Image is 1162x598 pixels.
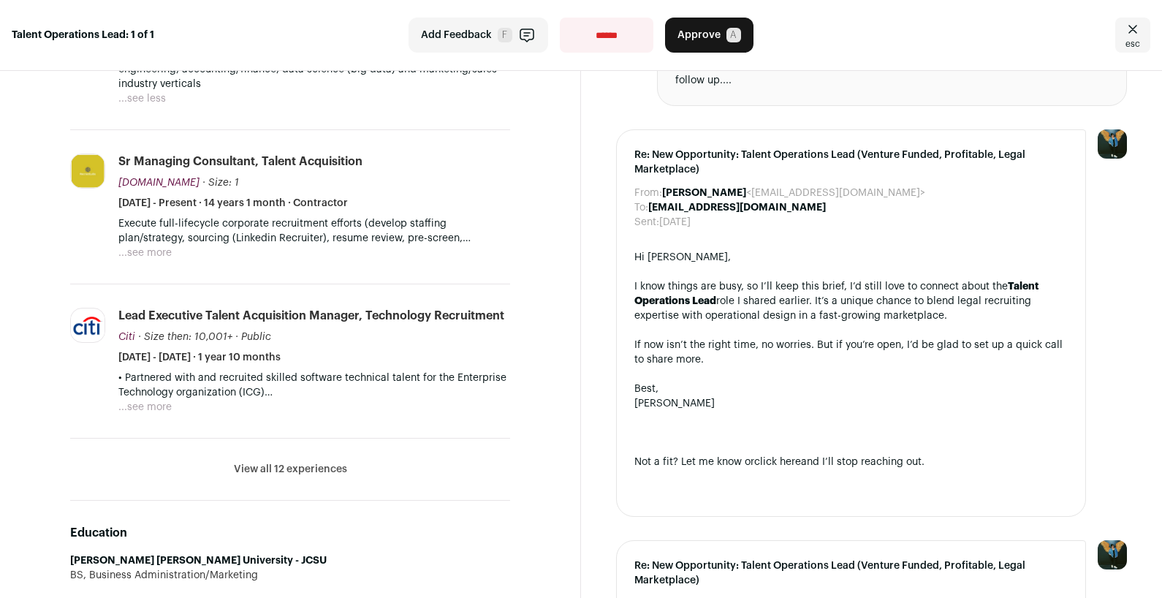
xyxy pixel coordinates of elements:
[71,154,105,188] img: 7ecd235e89c3147bbd7a786a8399a6abafad578670c6536e15d0bf8dd2db883d.jpg
[634,250,1068,265] div: Hi [PERSON_NAME],
[409,18,548,53] button: Add Feedback F
[118,178,200,188] span: [DOMAIN_NAME]
[202,178,239,188] span: · Size: 1
[677,28,721,42] span: Approve
[70,524,510,542] h2: Education
[634,279,1068,323] div: I know things are busy, so I’ll keep this brief, I’d still love to connect about the role I share...
[634,148,1068,177] span: Re: New Opportunity: Talent Operations Lead (Venture Funded, Profitable, Legal Marketplace)
[1098,129,1127,159] img: 12031951-medium_jpg
[634,338,1068,367] div: If now isn’t the right time, no worries. But if you’re open, I’d be glad to set up a quick call t...
[421,28,492,42] span: Add Feedback
[1115,18,1150,53] a: Close
[118,154,362,170] div: Sr Managing Consultant, Talent Acquisition
[118,400,172,415] button: ...see more
[665,18,753,53] button: Approve A
[118,332,135,342] span: Citi
[634,559,1068,588] span: Re: New Opportunity: Talent Operations Lead (Venture Funded, Profitable, Legal Marketplace)
[634,455,1068,469] div: Not a fit? Let me know or and I’ll stop reaching out.
[662,188,746,198] b: [PERSON_NAME]
[662,186,925,200] dd: <[EMAIL_ADDRESS][DOMAIN_NAME]>
[138,332,232,342] span: · Size then: 10,001+
[634,382,1068,396] div: Best,
[12,28,154,42] strong: Talent Operations Lead: 1 of 1
[118,371,510,400] p: • Partnered with and recruited skilled software technical talent for the Enterprise Technology or...
[118,196,348,211] span: [DATE] - Present · 14 years 1 month · Contractor
[648,203,826,213] b: [EMAIL_ADDRESS][DOMAIN_NAME]
[1125,38,1140,50] span: esc
[71,315,105,336] img: 1bbe4b65012d900a920ec2b1d7d26cec742997898c0d72044da33abab8b2bb12.jpg
[118,308,504,324] div: Lead Executive Talent Acquisition Manager, Technology Recruitment
[634,186,662,200] dt: From:
[754,457,801,467] a: click here
[634,396,1068,411] div: [PERSON_NAME]
[118,246,172,260] button: ...see more
[659,215,691,230] dd: [DATE]
[634,200,648,215] dt: To:
[1098,540,1127,569] img: 12031951-medium_jpg
[118,91,166,106] button: ...see less
[726,28,741,42] span: A
[70,568,510,583] div: BS, Business Administration/Marketing
[235,330,238,344] span: ·
[70,556,327,566] strong: [PERSON_NAME] [PERSON_NAME] University - JCSU
[241,332,271,342] span: Public
[234,462,347,477] button: View all 12 experiences
[118,350,281,365] span: [DATE] - [DATE] · 1 year 10 months
[498,28,512,42] span: F
[634,215,659,230] dt: Sent:
[118,216,510,246] p: Execute full-lifecycle corporate recruitment efforts (develop staffing plan/strategy, sourcing (L...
